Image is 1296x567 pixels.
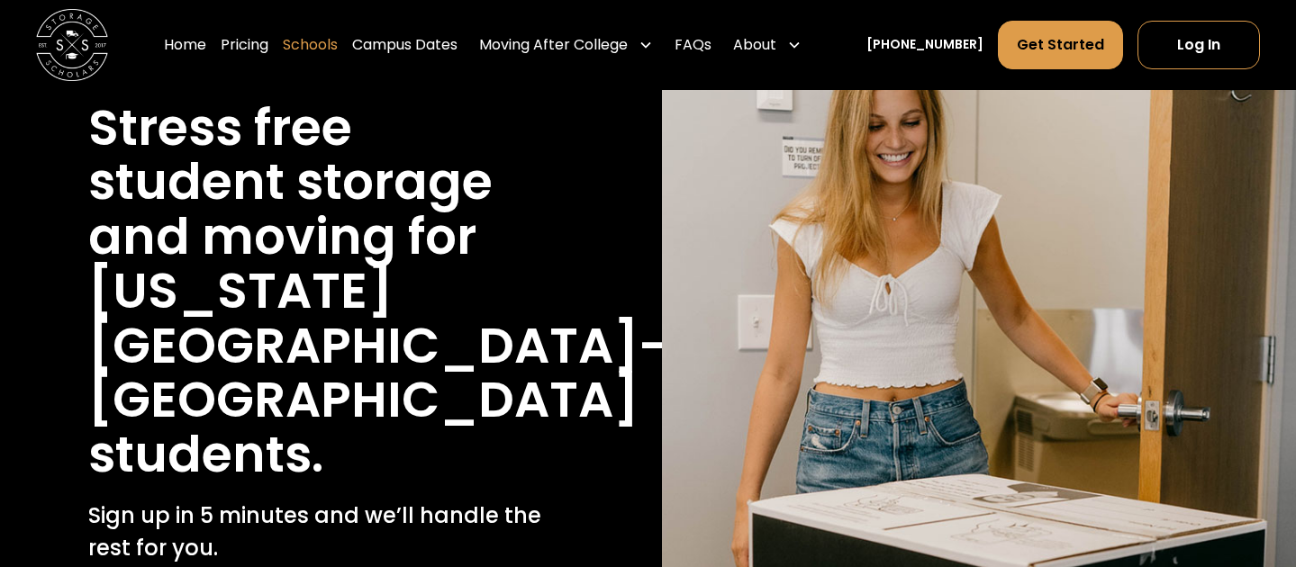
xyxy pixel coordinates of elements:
h1: [US_STATE][GEOGRAPHIC_DATA]-[GEOGRAPHIC_DATA] [88,264,667,427]
h1: students. [88,427,323,482]
a: Get Started [998,21,1123,69]
a: Pricing [221,20,268,70]
div: About [726,20,809,70]
div: Moving After College [479,34,628,56]
div: Moving After College [472,20,660,70]
p: Sign up in 5 minutes and we’ll handle the rest for you. [88,499,545,564]
a: [PHONE_NUMBER] [866,35,983,54]
img: Storage Scholars main logo [36,9,108,81]
div: About [733,34,776,56]
a: Schools [283,20,338,70]
a: home [36,9,108,81]
a: Home [164,20,206,70]
a: Campus Dates [352,20,458,70]
a: FAQs [675,20,711,70]
h1: Stress free student storage and moving for [88,101,545,265]
a: Log In [1137,21,1260,69]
